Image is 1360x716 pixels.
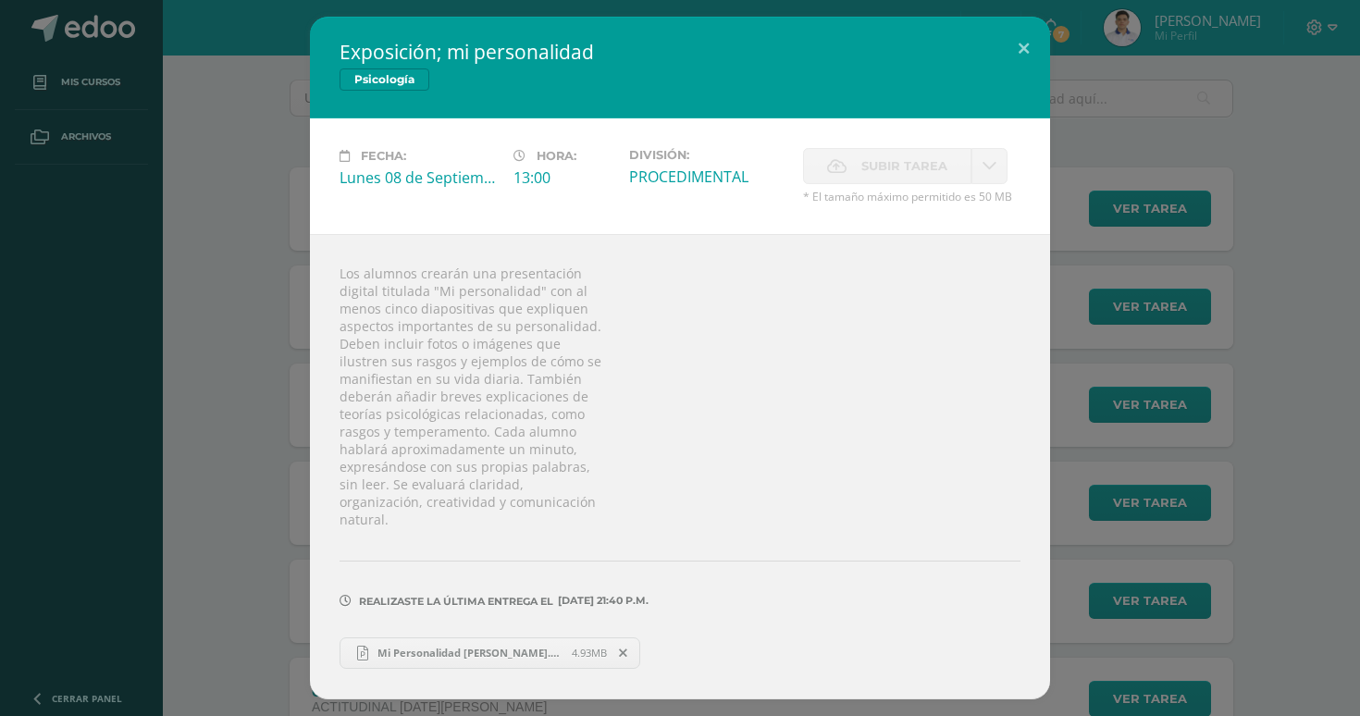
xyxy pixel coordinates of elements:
label: División: [629,148,788,162]
span: Psicología [340,68,429,91]
label: La fecha de entrega ha expirado [803,148,971,184]
button: Close (Esc) [997,17,1050,80]
span: * El tamaño máximo permitido es 50 MB [803,189,1020,204]
span: Mi Personalidad [PERSON_NAME].pptx [368,646,572,660]
div: 13:00 [513,167,614,188]
h2: Exposición; mi personalidad [340,39,1020,65]
span: 4.93MB [572,646,607,660]
span: Subir tarea [861,149,947,183]
a: La fecha de entrega ha expirado [971,148,1008,184]
span: Remover entrega [608,643,639,663]
div: Los alumnos crearán una presentación digital titulada "Mi personalidad" con al menos cinco diapos... [310,234,1050,698]
span: Realizaste la última entrega el [359,595,553,608]
a: Mi Personalidad [PERSON_NAME].pptx 4.93MB [340,637,640,669]
div: Lunes 08 de Septiembre [340,167,499,188]
span: Hora: [537,149,576,163]
div: PROCEDIMENTAL [629,167,788,187]
span: Fecha: [361,149,406,163]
